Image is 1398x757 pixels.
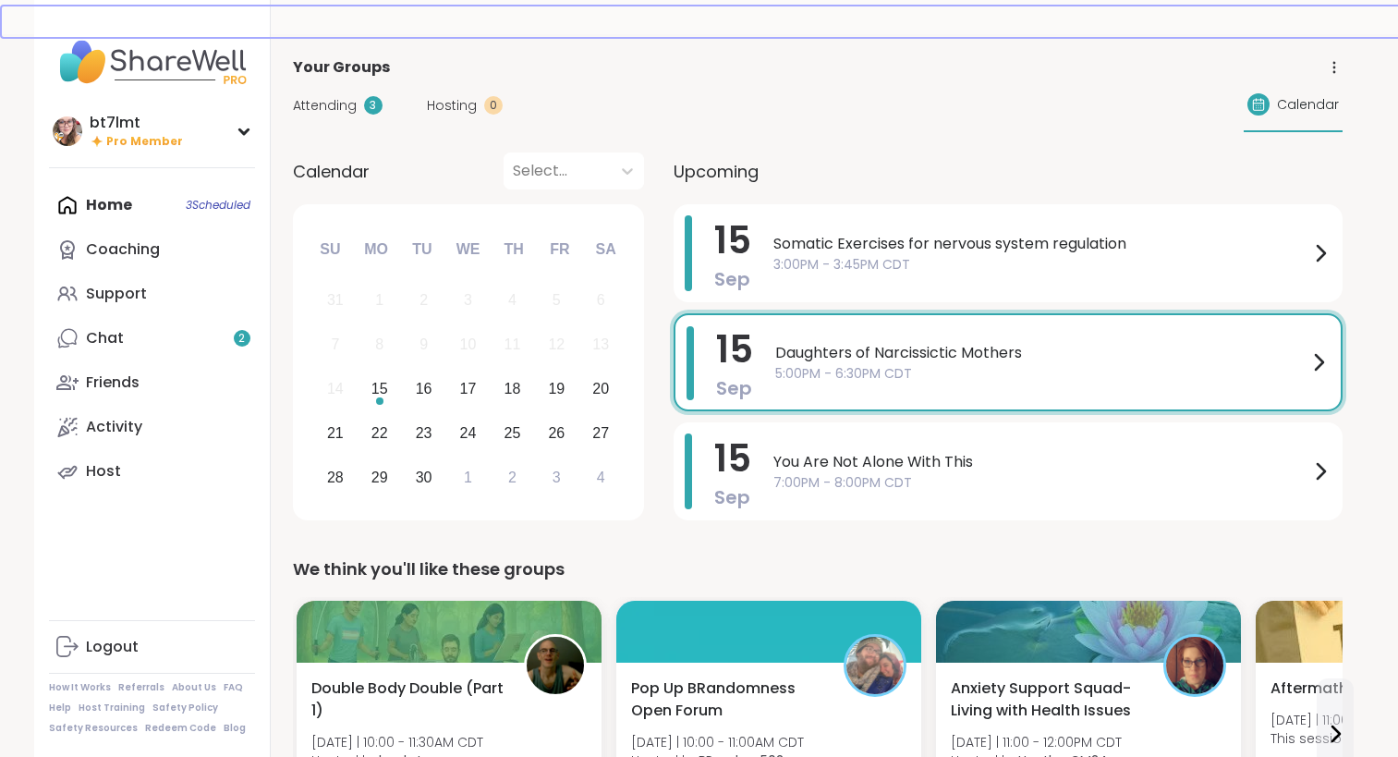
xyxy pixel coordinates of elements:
span: 15 [716,324,753,375]
div: Th [493,229,534,270]
div: Choose Saturday, October 4th, 2025 [581,458,621,497]
a: Blog [224,722,246,735]
div: 7 [331,332,339,357]
span: Calendar [1277,95,1339,115]
div: Fr [540,229,580,270]
span: 2 [238,331,245,347]
div: 14 [327,376,344,401]
div: We think you'll like these groups [293,556,1343,582]
div: 3 [553,465,561,490]
div: Not available Friday, September 12th, 2025 [537,325,577,365]
span: 7:00PM - 8:00PM CDT [773,473,1309,493]
img: ShareWell Nav Logo [49,30,255,94]
img: bookstar [527,637,584,694]
div: 12 [548,332,565,357]
span: You Are Not Alone With This [773,451,1309,473]
div: Activity [86,417,142,437]
div: Choose Saturday, September 20th, 2025 [581,370,621,409]
span: Hosting [427,96,477,116]
span: Sep [714,484,750,510]
div: Choose Wednesday, September 24th, 2025 [448,413,488,453]
div: Not available Wednesday, September 3rd, 2025 [448,281,488,321]
div: 18 [504,376,521,401]
div: Choose Monday, September 15th, 2025 [359,370,399,409]
div: 29 [371,465,388,490]
span: 15 [714,214,751,266]
div: 19 [548,376,565,401]
div: Choose Monday, September 29th, 2025 [359,458,399,497]
span: 5:00PM - 6:30PM CDT [775,364,1307,384]
div: 24 [460,421,477,446]
div: 23 [416,421,432,446]
div: 11 [504,332,521,357]
span: Your Groups [293,56,390,79]
div: Choose Friday, September 26th, 2025 [537,413,577,453]
span: Anxiety Support Squad- Living with Health Issues [951,678,1143,722]
a: Redeem Code [145,722,216,735]
span: Somatic Exercises for nervous system regulation [773,233,1309,255]
div: Su [310,229,350,270]
a: About Us [172,681,216,694]
div: Not available Sunday, August 31st, 2025 [316,281,356,321]
img: HeatherCM24 [1166,637,1223,694]
span: Daughters of Narcissictic Mothers [775,342,1307,364]
div: Not available Monday, September 1st, 2025 [359,281,399,321]
div: 10 [460,332,477,357]
div: 2 [419,287,428,312]
div: Choose Thursday, October 2nd, 2025 [492,458,532,497]
div: 21 [327,421,344,446]
a: Activity [49,405,255,449]
div: Not available Tuesday, September 2nd, 2025 [404,281,444,321]
div: Choose Tuesday, September 16th, 2025 [404,370,444,409]
div: Not available Thursday, September 11th, 2025 [492,325,532,365]
div: Not available Saturday, September 13th, 2025 [581,325,621,365]
div: 13 [592,332,609,357]
a: Safety Policy [152,702,218,714]
span: Sep [714,266,750,292]
div: 1 [464,465,472,490]
span: Pro Member [106,134,183,150]
div: 4 [508,287,517,312]
div: 28 [327,465,344,490]
div: Not available Friday, September 5th, 2025 [537,281,577,321]
div: Mo [356,229,396,270]
div: Coaching [86,239,160,260]
a: Host Training [79,702,145,714]
div: 4 [597,465,605,490]
a: FAQ [224,681,243,694]
div: Choose Monday, September 22nd, 2025 [359,413,399,453]
img: BRandom502 [846,637,904,694]
div: 22 [371,421,388,446]
span: 15 [714,433,751,484]
div: month 2025-09 [313,278,623,499]
div: Support [86,284,147,304]
div: 1 [375,287,383,312]
div: 27 [592,421,609,446]
div: Not available Sunday, September 7th, 2025 [316,325,356,365]
span: Double Body Double (Part 1) [311,678,504,722]
a: Referrals [118,681,164,694]
span: 3:00PM - 3:45PM CDT [773,255,1309,275]
div: Not available Saturday, September 6th, 2025 [581,281,621,321]
span: Upcoming [674,159,759,184]
div: Not available Wednesday, September 10th, 2025 [448,325,488,365]
div: Choose Friday, September 19th, 2025 [537,370,577,409]
div: Chat [86,328,124,348]
div: Choose Tuesday, September 30th, 2025 [404,458,444,497]
div: 0 [484,96,503,115]
div: Choose Sunday, September 28th, 2025 [316,458,356,497]
div: 31 [327,287,344,312]
div: Not available Sunday, September 14th, 2025 [316,370,356,409]
div: 6 [597,287,605,312]
a: Logout [49,625,255,669]
div: Not available Monday, September 8th, 2025 [359,325,399,365]
a: Safety Resources [49,722,138,735]
div: Not available Tuesday, September 9th, 2025 [404,325,444,365]
div: 17 [460,376,477,401]
a: Support [49,272,255,316]
div: 25 [504,421,521,446]
a: Friends [49,360,255,405]
div: 30 [416,465,432,490]
div: Choose Thursday, September 25th, 2025 [492,413,532,453]
div: Choose Tuesday, September 23rd, 2025 [404,413,444,453]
